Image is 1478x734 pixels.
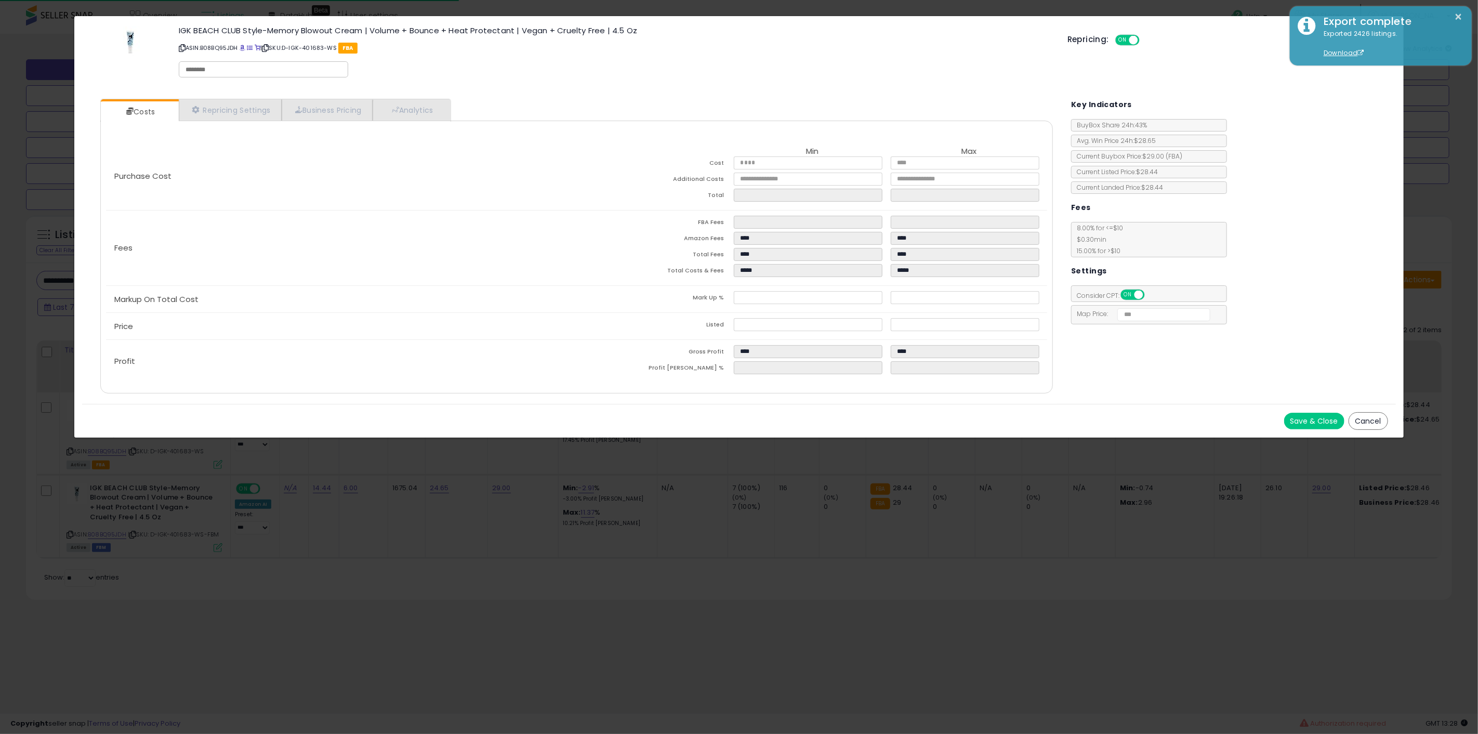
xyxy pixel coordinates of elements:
span: 8.00 % for <= $10 [1072,224,1123,255]
div: Exported 2426 listings. [1316,29,1464,58]
h5: Settings [1071,265,1106,278]
button: Cancel [1349,412,1388,430]
td: Amazon Fees [577,232,734,248]
span: Consider CPT: [1072,291,1158,300]
h5: Fees [1071,201,1091,214]
td: Gross Profit [577,345,734,361]
span: Current Listed Price: $28.44 [1072,167,1158,176]
div: Export complete [1316,14,1464,29]
td: Total Fees [577,248,734,264]
span: FBA [338,43,358,54]
a: Business Pricing [282,99,373,121]
td: Total [577,189,734,205]
a: All offer listings [247,44,253,52]
td: FBA Fees [577,216,734,232]
h3: IGK BEACH CLUB Style-Memory Blowout Cream | Volume + Bounce + Heat Protectant | Vegan + Cruelty F... [179,27,1052,34]
span: OFF [1143,291,1160,299]
span: ON [1116,36,1129,45]
span: Current Buybox Price: [1072,152,1182,161]
h5: Key Indicators [1071,98,1132,111]
a: Your listing only [255,44,260,52]
a: Analytics [373,99,450,121]
span: BuyBox Share 24h: 43% [1072,121,1147,129]
span: ON [1122,291,1135,299]
p: Fees [106,244,577,252]
td: Cost [577,156,734,173]
img: 31oyERrPEvL._SL60_.jpg [115,27,146,58]
span: Avg. Win Price 24h: $28.65 [1072,136,1156,145]
th: Min [734,147,891,156]
button: Save & Close [1284,413,1344,429]
span: $29.00 [1142,152,1182,161]
p: Purchase Cost [106,172,577,180]
span: ( FBA ) [1166,152,1182,161]
td: Listed [577,318,734,334]
span: OFF [1138,36,1154,45]
p: Price [106,322,577,331]
span: 15.00 % for > $10 [1072,246,1120,255]
td: Mark Up % [577,291,734,307]
a: Repricing Settings [179,99,282,121]
p: ASIN: B08BQ95JDH | SKU: D-IGK-401683-WS [179,40,1052,56]
p: Markup On Total Cost [106,295,577,304]
td: Total Costs & Fees [577,264,734,280]
span: $0.30 min [1072,235,1106,244]
a: Costs [101,101,178,122]
span: Current Landed Price: $28.44 [1072,183,1163,192]
a: Download [1324,48,1364,57]
a: BuyBox page [240,44,245,52]
td: Profit [PERSON_NAME] % [577,361,734,377]
p: Profit [106,357,577,365]
span: Map Price: [1072,309,1210,318]
h5: Repricing: [1067,35,1109,44]
button: × [1455,10,1463,23]
th: Max [891,147,1048,156]
td: Additional Costs [577,173,734,189]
